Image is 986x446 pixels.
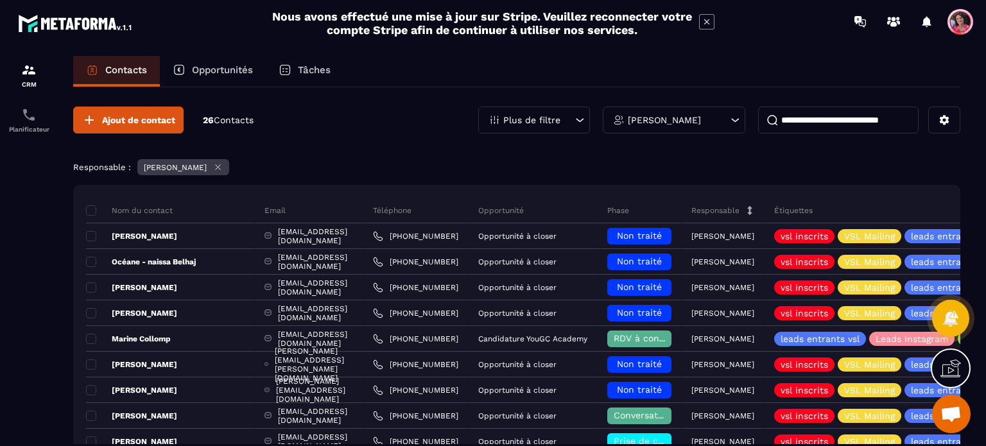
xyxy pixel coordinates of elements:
span: Non traité [617,359,662,369]
p: VSL Mailing [844,411,895,420]
p: [PERSON_NAME] [691,360,754,369]
a: [PHONE_NUMBER] [373,308,458,318]
span: Non traité [617,282,662,292]
p: Opportunité à closer [478,309,557,318]
p: VSL Mailing [844,309,895,318]
p: Leads Instagram [876,334,948,343]
p: VSL Mailing [844,257,895,266]
p: [PERSON_NAME] [628,116,701,124]
a: [PHONE_NUMBER] [373,334,458,344]
p: Tâches [298,64,331,76]
p: Responsable : [73,162,131,172]
p: [PERSON_NAME] [691,411,754,420]
p: Planificateur [3,126,55,133]
button: Ajout de contact [73,107,184,133]
p: Email [264,205,286,216]
p: Opportunités [192,64,253,76]
p: VSL Mailing [844,360,895,369]
span: Prise de contact effectuée [614,436,732,446]
p: Opportunité à closer [478,411,557,420]
span: Non traité [617,230,662,241]
p: vsl inscrits [781,411,828,420]
p: Opportunité [478,205,524,216]
a: [PHONE_NUMBER] [373,385,458,395]
p: Opportunité à closer [478,257,557,266]
p: [PERSON_NAME] [86,308,177,318]
p: VSL Mailing [844,232,895,241]
p: vsl inscrits [781,257,828,266]
span: Ajout de contact [102,114,175,126]
p: Nom du contact [86,205,173,216]
h2: Nous avons effectué une mise à jour sur Stripe. Veuillez reconnecter votre compte Stripe afin de ... [272,10,693,37]
p: [PERSON_NAME] [86,282,177,293]
p: Opportunité à closer [478,283,557,292]
p: [PERSON_NAME] [144,163,207,172]
p: Opportunité à closer [478,360,557,369]
p: [PERSON_NAME] [86,385,177,395]
a: [PHONE_NUMBER] [373,282,458,293]
span: Non traité [617,256,662,266]
p: Plus de filtre [503,116,560,124]
a: formationformationCRM [3,53,55,98]
p: Opportunité à closer [478,437,557,446]
a: Contacts [73,56,160,87]
span: Contacts [214,115,254,125]
p: vsl inscrits [781,386,828,395]
p: [PERSON_NAME] [691,309,754,318]
p: Océane - naissa Belhaj [86,257,196,267]
p: [PERSON_NAME] [691,257,754,266]
p: [PERSON_NAME] [86,231,177,241]
p: [PERSON_NAME] [691,437,754,446]
p: Candidature YouGC Academy [478,334,587,343]
p: Étiquettes [774,205,813,216]
p: VSL Mailing [844,437,895,446]
p: [PERSON_NAME] [691,386,754,395]
p: CRM [3,81,55,88]
p: vsl inscrits [781,437,828,446]
p: vsl inscrits [781,283,828,292]
p: Responsable [691,205,739,216]
p: [PERSON_NAME] [691,334,754,343]
span: Non traité [617,307,662,318]
p: Opportunité à closer [478,386,557,395]
p: Contacts [105,64,147,76]
img: scheduler [21,107,37,123]
span: Conversation en cours [614,410,713,420]
p: Phase [607,205,629,216]
a: Tâches [266,56,343,87]
p: Marine Collomp [86,334,171,344]
p: 26 [203,114,254,126]
span: Non traité [617,384,662,395]
p: [PERSON_NAME] [86,411,177,421]
a: [PHONE_NUMBER] [373,231,458,241]
p: [PERSON_NAME] [691,232,754,241]
p: vsl inscrits [781,360,828,369]
p: vsl inscrits [781,232,828,241]
p: Opportunité à closer [478,232,557,241]
a: Opportunités [160,56,266,87]
p: Téléphone [373,205,411,216]
a: [PHONE_NUMBER] [373,359,458,370]
a: [PHONE_NUMBER] [373,257,458,267]
a: [PHONE_NUMBER] [373,411,458,421]
span: RDV à confimer ❓ [614,333,696,343]
p: [PERSON_NAME] [691,283,754,292]
img: logo [18,12,134,35]
div: Ouvrir le chat [932,395,971,433]
a: schedulerschedulerPlanificateur [3,98,55,142]
img: formation [21,62,37,78]
p: [PERSON_NAME] [86,359,177,370]
p: VSL Mailing [844,386,895,395]
p: vsl inscrits [781,309,828,318]
p: VSL Mailing [844,283,895,292]
p: leads entrants vsl [781,334,860,343]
